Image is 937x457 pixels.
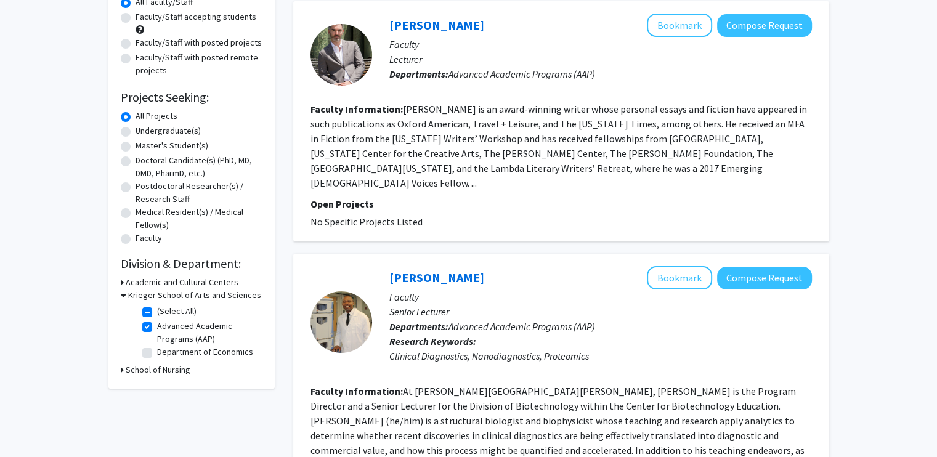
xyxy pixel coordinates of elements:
span: Advanced Academic Programs (AAP) [448,320,595,333]
button: Compose Request to Christopher Skipwith [717,267,812,289]
p: Lecturer [389,52,812,67]
span: No Specific Projects Listed [310,216,423,228]
p: Open Projects [310,196,812,211]
label: Faculty/Staff with posted remote projects [136,51,262,77]
button: Add Christopher Skipwith to Bookmarks [647,266,712,289]
label: Department of Economics [157,346,253,358]
h2: Projects Seeking: [121,90,262,105]
label: Master's Student(s) [136,139,208,152]
p: Faculty [389,289,812,304]
label: Medical Resident(s) / Medical Fellow(s) [136,206,262,232]
p: Senior Lecturer [389,304,812,319]
b: Faculty Information: [310,103,403,115]
label: Doctoral Candidate(s) (PhD, MD, DMD, PharmD, etc.) [136,154,262,180]
label: Undergraduate(s) [136,124,201,137]
b: Faculty Information: [310,385,403,397]
h3: Krieger School of Arts and Sciences [128,289,261,302]
h3: School of Nursing [126,363,190,376]
b: Departments: [389,320,448,333]
label: (Select All) [157,305,197,318]
a: [PERSON_NAME] [389,270,484,285]
label: Advanced Academic Programs (AAP) [157,320,259,346]
button: Add Evan James to Bookmarks [647,14,712,37]
label: Faculty/Staff with posted projects [136,36,262,49]
b: Research Keywords: [389,335,476,347]
label: Faculty/Staff accepting students [136,10,256,23]
label: Postdoctoral Researcher(s) / Research Staff [136,180,262,206]
a: [PERSON_NAME] [389,17,484,33]
label: All Projects [136,110,177,123]
span: Advanced Academic Programs (AAP) [448,68,595,80]
div: Clinical Diagnostics, Nanodiagnostics, Proteomics [389,349,812,363]
fg-read-more: [PERSON_NAME] is an award-winning writer whose personal essays and fiction have appeared in such ... [310,103,807,189]
h3: Academic and Cultural Centers [126,276,238,289]
button: Compose Request to Evan James [717,14,812,37]
label: Faculty [136,232,162,245]
h2: Division & Department: [121,256,262,271]
iframe: Chat [9,402,52,448]
b: Departments: [389,68,448,80]
p: Faculty [389,37,812,52]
